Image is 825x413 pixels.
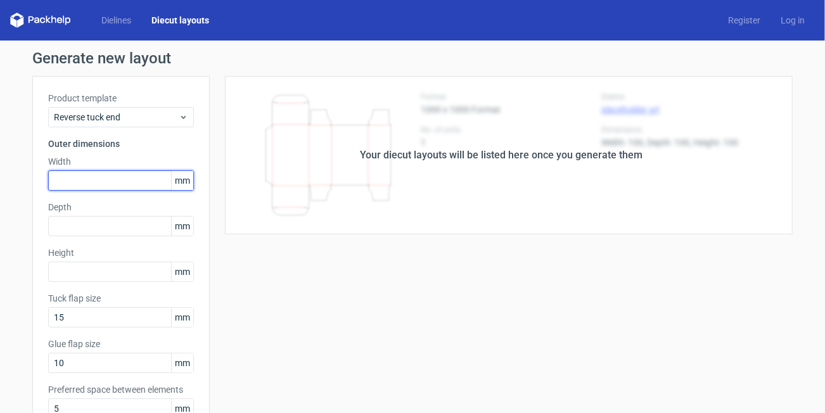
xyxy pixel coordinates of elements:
a: Register [718,14,771,27]
label: Product template [48,92,194,105]
span: mm [171,171,193,190]
h3: Outer dimensions [48,137,194,150]
span: mm [171,217,193,236]
a: Dielines [91,14,141,27]
label: Tuck flap size [48,292,194,305]
span: Reverse tuck end [54,111,179,124]
span: mm [171,262,193,281]
label: Preferred space between elements [48,383,194,396]
label: Width [48,155,194,168]
a: Diecut layouts [141,14,219,27]
span: mm [171,308,193,327]
label: Height [48,246,194,259]
label: Depth [48,201,194,213]
span: mm [171,353,193,372]
div: Your diecut layouts will be listed here once you generate them [360,148,643,163]
a: Log in [771,14,815,27]
h1: Generate new layout [32,51,793,66]
label: Glue flap size [48,338,194,350]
